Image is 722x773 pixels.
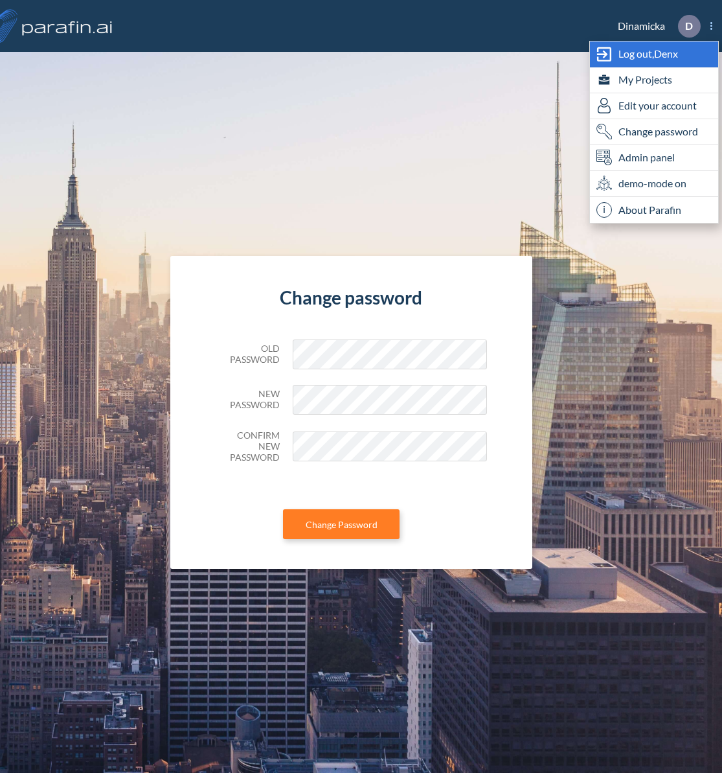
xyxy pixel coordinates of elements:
[618,46,678,62] span: Log out, Denx
[618,98,697,113] span: Edit your account
[590,67,718,93] div: My Projects
[590,197,718,223] div: About Parafin
[215,343,280,365] h5: Old Password
[618,176,686,191] span: demo-mode on
[215,430,280,463] h5: Confirm New Password
[618,202,681,218] span: About Parafin
[685,20,693,32] p: D
[618,72,672,87] span: My Projects
[618,150,675,165] span: Admin panel
[598,15,712,38] div: Dinamicka
[215,389,280,411] h5: New Password
[590,93,718,119] div: Edit user
[215,287,487,309] h4: Change password
[19,13,115,39] img: logo
[590,171,718,197] div: demo-mode on
[590,145,718,171] div: Admin panel
[590,119,718,145] div: Change password
[618,124,698,139] span: Change password
[283,509,400,539] button: Change Password
[590,41,718,67] div: Log out
[596,202,612,218] span: i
